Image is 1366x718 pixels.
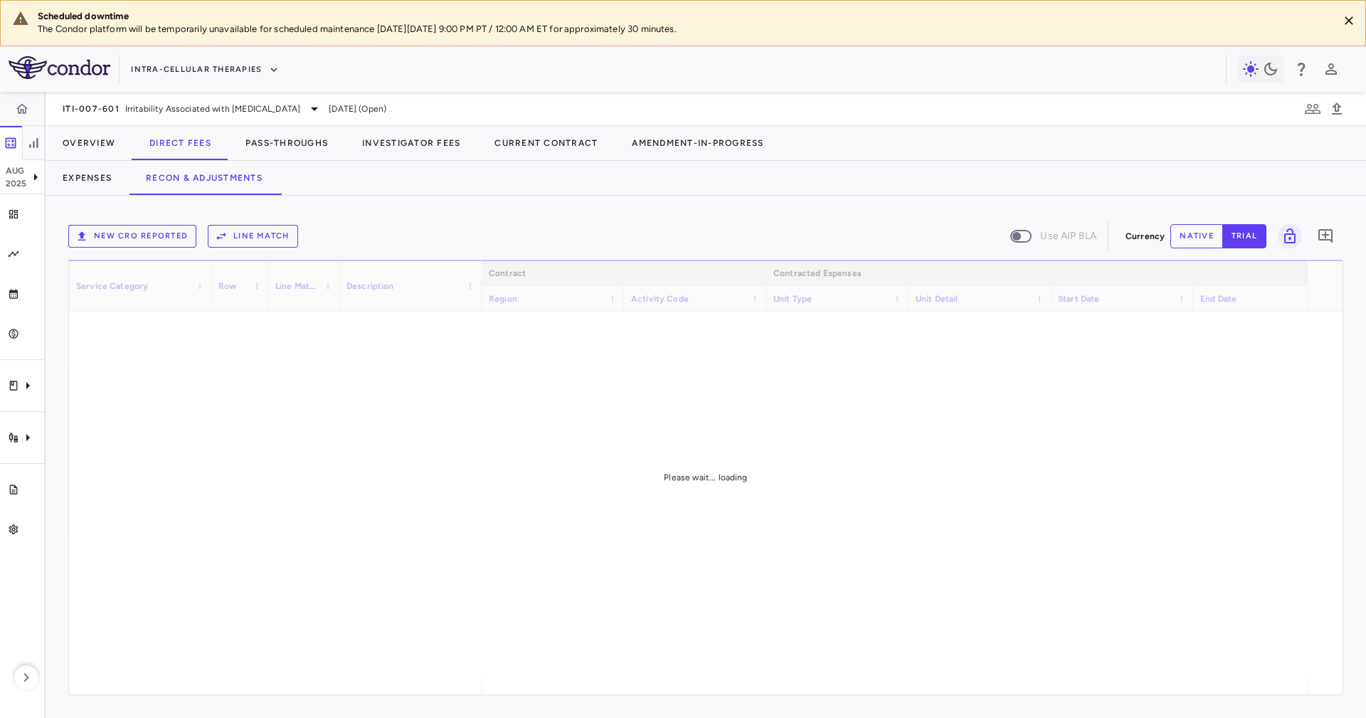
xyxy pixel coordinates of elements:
button: Intra-Cellular Therapies [131,58,279,81]
span: Please wait... loading [664,472,747,482]
span: Irritability Associated with [MEDICAL_DATA] [125,102,300,115]
button: Close [1338,10,1360,31]
button: New CRO reported [68,225,196,248]
button: Pass-Throughs [228,126,345,160]
span: Lock grid [1272,224,1302,248]
svg: Add comment [1317,228,1334,245]
p: Currency [1126,230,1165,243]
button: Amendment-In-Progress [615,126,780,160]
span: ITI-007-601 [63,103,120,115]
div: Scheduled downtime [38,10,1327,23]
button: Investigator Fees [345,126,477,160]
p: Aug [6,164,27,177]
button: Add comment [1313,224,1338,248]
span: [DATE] (Open) [329,102,386,115]
button: trial [1222,224,1266,248]
span: Use AIP BLA [1040,228,1096,244]
button: Overview [46,126,132,160]
img: logo-full-SnFGN8VE.png [9,56,110,79]
button: native [1170,224,1223,248]
button: Expenses [46,161,129,195]
p: The Condor platform will be temporarily unavailable for scheduled maintenance [DATE][DATE] 9:00 P... [38,23,1327,36]
button: Direct Fees [132,126,228,160]
button: Current Contract [477,126,615,160]
p: 2025 [6,177,27,190]
button: Recon & Adjustments [129,161,280,195]
button: Line Match [208,225,298,248]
